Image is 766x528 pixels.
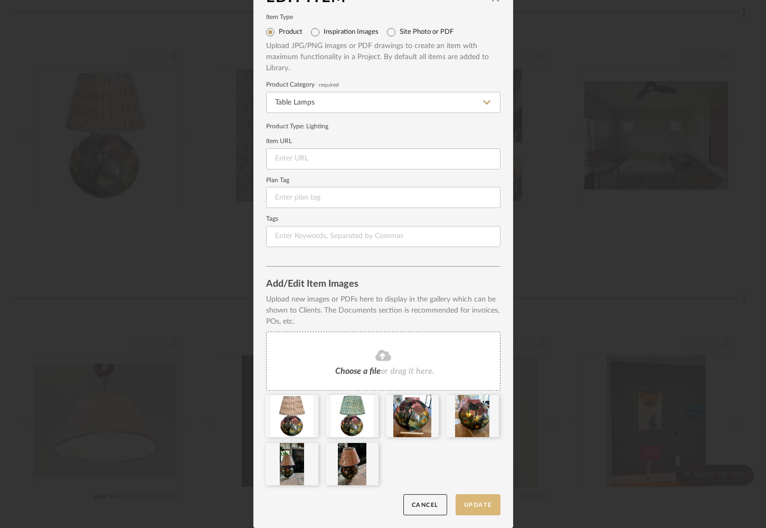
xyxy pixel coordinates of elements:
div: Upload JPG/PNG images or PDF drawings to create an item with maximum functionality in a Project. ... [266,41,500,74]
label: Product [279,28,302,36]
label: Plan Tag [266,178,500,183]
div: Product Type [266,121,500,131]
button: Update [456,494,500,516]
input: Enter URL [266,148,500,169]
span: : Lighting [303,123,328,129]
label: Site Photo or PDF [400,28,453,36]
div: Upload new images or PDFs here to display in the gallery which can be shown to Clients. The Docum... [266,294,500,327]
label: Product Category [266,82,500,88]
label: Inspiration Images [324,28,379,36]
label: Item Type [266,15,500,20]
button: Cancel [403,494,447,516]
span: Choose a file [335,367,381,375]
div: Add/Edit Item Images [266,279,500,290]
span: required [319,83,339,87]
label: Item URL [266,139,500,144]
label: Tags [266,216,500,222]
input: Enter plan tag [266,187,500,208]
input: Enter Keywords, Separated by Commas [266,226,500,247]
input: Type a category to search and select [266,92,500,113]
mat-radio-group: Select item type [266,24,500,41]
span: or drag it here. [381,367,434,375]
